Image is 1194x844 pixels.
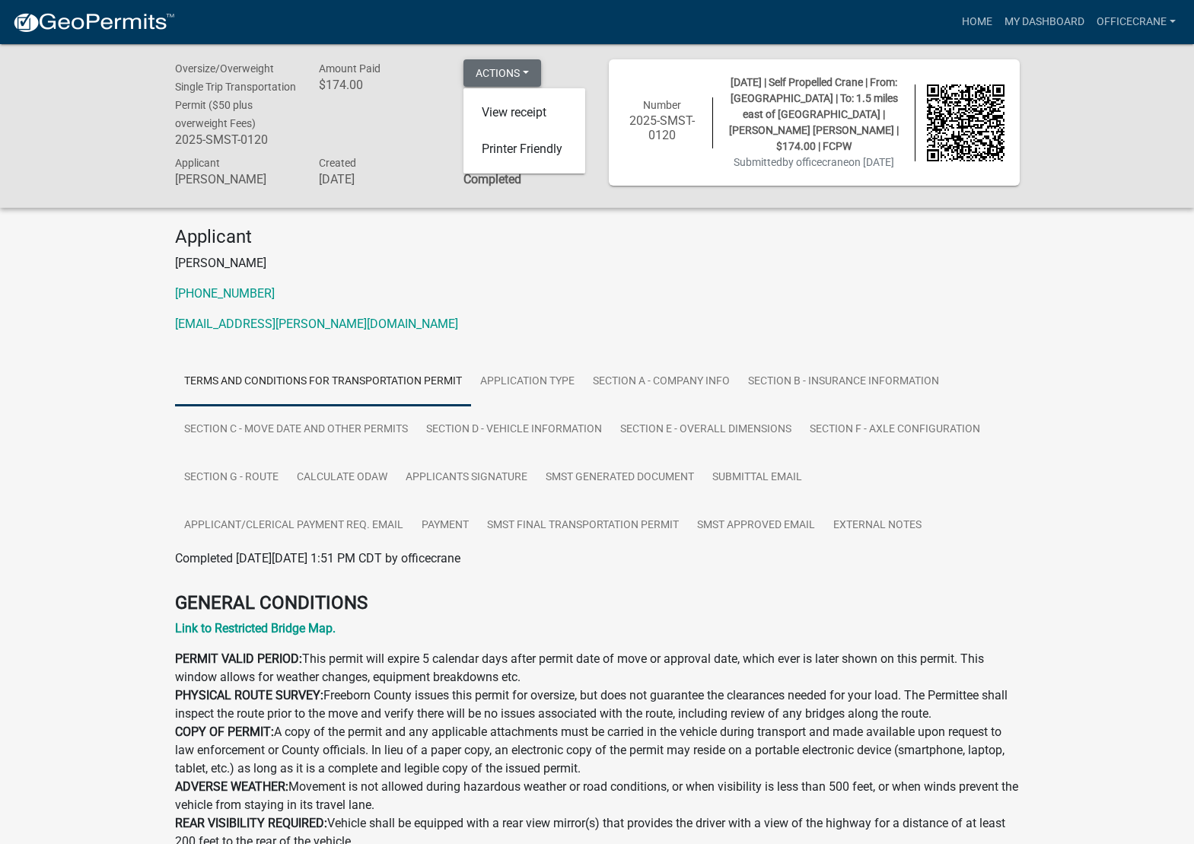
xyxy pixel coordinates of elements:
span: Oversize/Overweight Single Trip Transportation Permit ($50 plus overweight Fees) [175,62,296,129]
a: Terms and Conditions for Transportation Permit [175,358,471,406]
a: Payment [412,502,478,550]
a: Home [956,8,998,37]
span: Created [319,157,356,169]
a: Section A - Company Info [584,358,739,406]
h6: [PERSON_NAME] [175,172,297,186]
a: Calculate ODAW [288,454,396,502]
strong: GENERAL CONDITIONS [175,592,368,613]
a: SMST Final Transportation Permit [478,502,688,550]
a: [EMAIL_ADDRESS][PERSON_NAME][DOMAIN_NAME] [175,317,458,331]
a: View receipt [463,94,585,131]
a: Submittal Email [703,454,811,502]
img: QR code [927,84,1005,162]
a: Printer Friendly [463,131,585,167]
h6: 2025-SMST-0120 [175,132,297,147]
a: SMST Approved Email [688,502,824,550]
a: Section G - Route [175,454,288,502]
h4: Applicant [175,226,1020,248]
p: [PERSON_NAME] [175,254,1020,272]
span: Amount Paid [319,62,380,75]
a: Section D - Vehicle Information [417,406,611,454]
a: External Notes [824,502,931,550]
strong: COPY OF PERMIT: [175,725,274,739]
strong: REAR VISIBILITY REQUIRED: [175,816,327,830]
a: Section F - Axle Configuration [801,406,989,454]
strong: Completed [463,172,521,186]
button: Actions [463,59,541,87]
h6: $174.00 [319,78,441,92]
a: officecrane [1091,8,1182,37]
strong: PHYSICAL ROUTE SURVEY: [175,688,323,702]
span: Completed [DATE][DATE] 1:51 PM CDT by officecrane [175,551,460,565]
a: My Dashboard [998,8,1091,37]
div: Actions [463,88,585,174]
a: [PHONE_NUMBER] [175,286,275,301]
span: Applicant [175,157,220,169]
strong: PERMIT VALID PERIOD: [175,651,302,666]
a: Applicant/Clerical Payment Req. Email [175,502,412,550]
a: Application Type [471,358,584,406]
a: Section C - Move Date and Other Permits [175,406,417,454]
a: Applicants Signature [396,454,537,502]
a: Section E - Overall Dimensions [611,406,801,454]
span: Number [643,99,681,111]
h6: [DATE] [319,172,441,186]
span: [DATE] | Self Propelled Crane | From: [GEOGRAPHIC_DATA] | To: 1.5 miles east of [GEOGRAPHIC_DATA]... [729,76,899,152]
span: Submitted on [DATE] [734,156,894,168]
h6: 2025-SMST-0120 [624,113,702,142]
strong: ADVERSE WEATHER: [175,779,288,794]
span: by officecrane [782,156,849,168]
a: Section B - Insurance Information [739,358,948,406]
a: SMST Generated Document [537,454,703,502]
a: Link to Restricted Bridge Map. [175,621,336,635]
